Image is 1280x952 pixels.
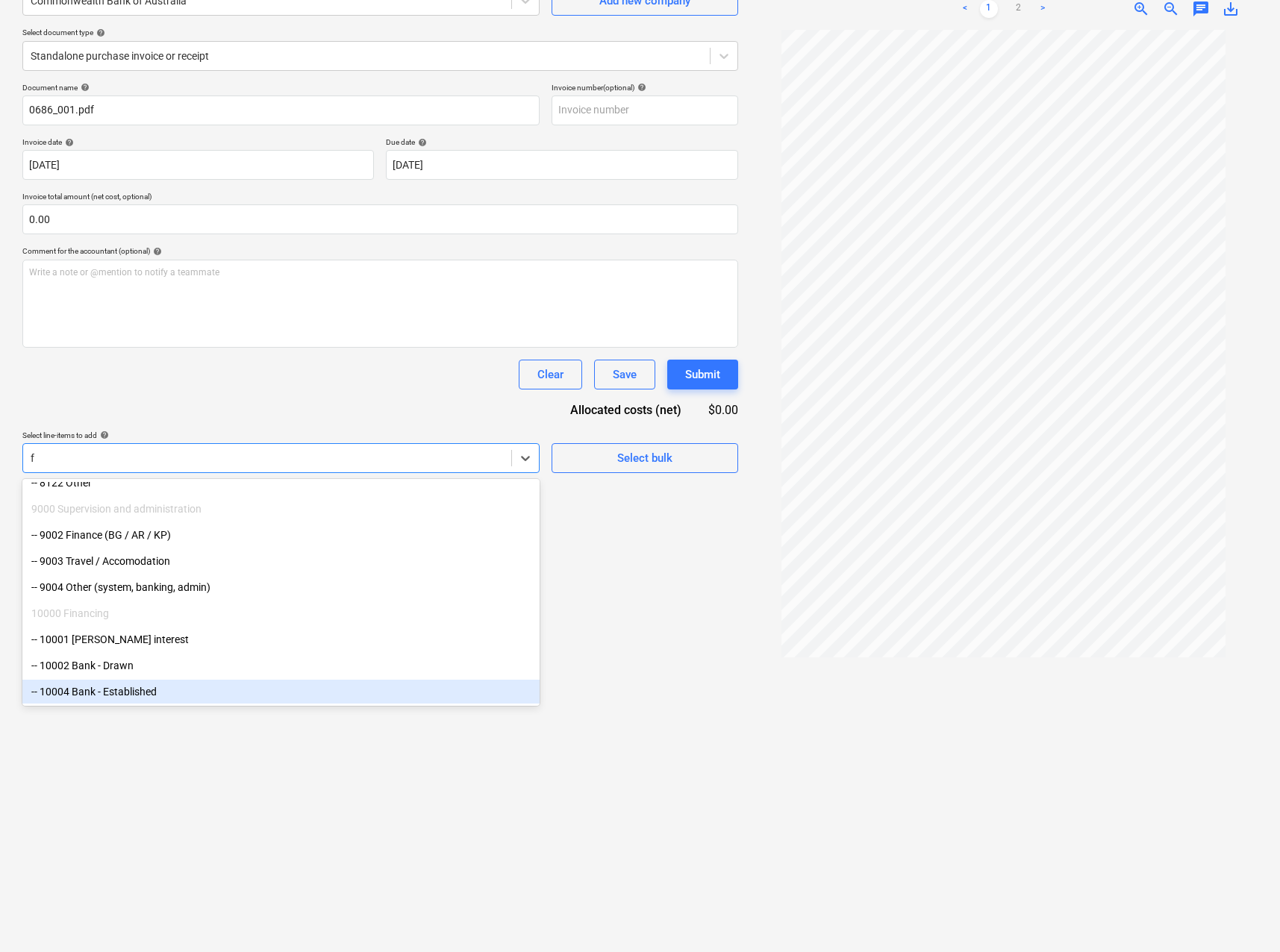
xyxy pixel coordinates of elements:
[78,83,90,92] span: help
[544,401,705,419] div: Allocated costs (net)
[22,654,540,677] div: -- 10002 Bank - Drawn
[22,680,540,704] div: -- 10004 Bank - Established
[552,83,738,93] div: Invoice number (optional)
[22,150,374,180] input: Invoice date not specified
[594,360,655,389] button: Save
[613,365,637,384] div: Save
[537,365,563,384] div: Clear
[22,95,540,125] input: Document name
[22,627,540,651] div: -- 10001 Beck interest
[22,627,540,651] div: -- 10001 [PERSON_NAME] interest
[685,365,720,384] div: Submit
[97,430,109,439] span: help
[552,443,738,473] button: Select bulk
[22,28,738,37] div: Select document type
[22,192,738,204] p: Invoice total amount (net cost, optional)
[415,138,427,147] span: help
[22,137,374,147] div: Invoice date
[93,28,105,37] span: help
[62,138,74,147] span: help
[22,549,540,573] div: -- 9003 Travel / Accomodation
[519,360,582,389] button: Clear
[617,448,672,468] div: Select bulk
[22,497,540,521] div: 9000 Supervision and administration
[705,401,738,419] div: $0.00
[22,523,540,547] div: -- 9002 Finance (BG / AR / KP)
[22,204,738,234] input: Invoice total amount (net cost, optional)
[22,471,540,495] div: -- 8122 Other
[22,246,738,256] div: Comment for the accountant (optional)
[22,601,540,625] div: 10000 Financing
[634,83,646,92] span: help
[22,575,540,599] div: -- 9004 Other (system, banking, admin)
[22,430,540,440] div: Select line-items to add
[552,95,738,125] input: Invoice number
[386,150,737,180] input: Due date not specified
[22,83,540,93] div: Document name
[150,247,162,256] span: help
[667,360,738,389] button: Submit
[386,137,737,147] div: Due date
